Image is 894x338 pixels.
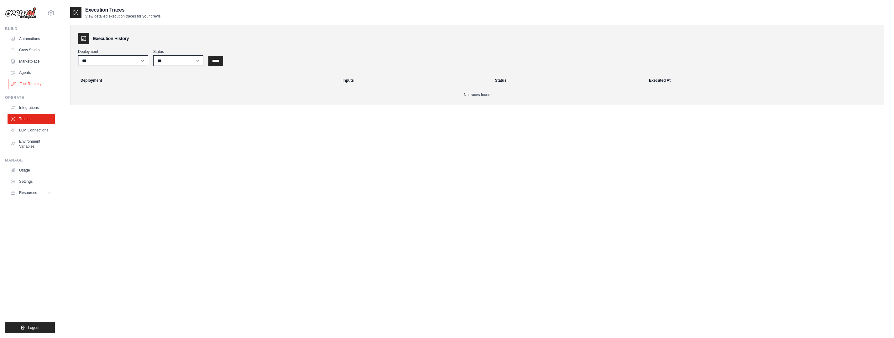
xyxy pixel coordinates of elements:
[153,49,203,54] label: Status
[73,74,339,87] th: Deployment
[645,74,881,87] th: Executed At
[8,45,55,55] a: Crew Studio
[5,7,36,19] img: Logo
[8,188,55,198] button: Resources
[8,136,55,151] a: Environment Variables
[8,56,55,66] a: Marketplace
[491,74,645,87] th: Status
[5,158,55,163] div: Manage
[78,92,876,97] p: No traces found
[8,125,55,135] a: LLM Connections
[8,79,55,89] a: Tool Registry
[85,14,161,19] p: View detailed execution traces for your crews
[93,35,129,42] h3: Execution History
[78,49,148,54] label: Deployment
[5,322,55,333] button: Logout
[8,103,55,113] a: Integrations
[8,177,55,187] a: Settings
[5,95,55,100] div: Operate
[8,68,55,78] a: Agents
[8,34,55,44] a: Automations
[19,190,37,195] span: Resources
[8,165,55,175] a: Usage
[85,6,161,14] h2: Execution Traces
[28,325,39,330] span: Logout
[5,26,55,31] div: Build
[339,74,491,87] th: Inputs
[8,114,55,124] a: Traces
